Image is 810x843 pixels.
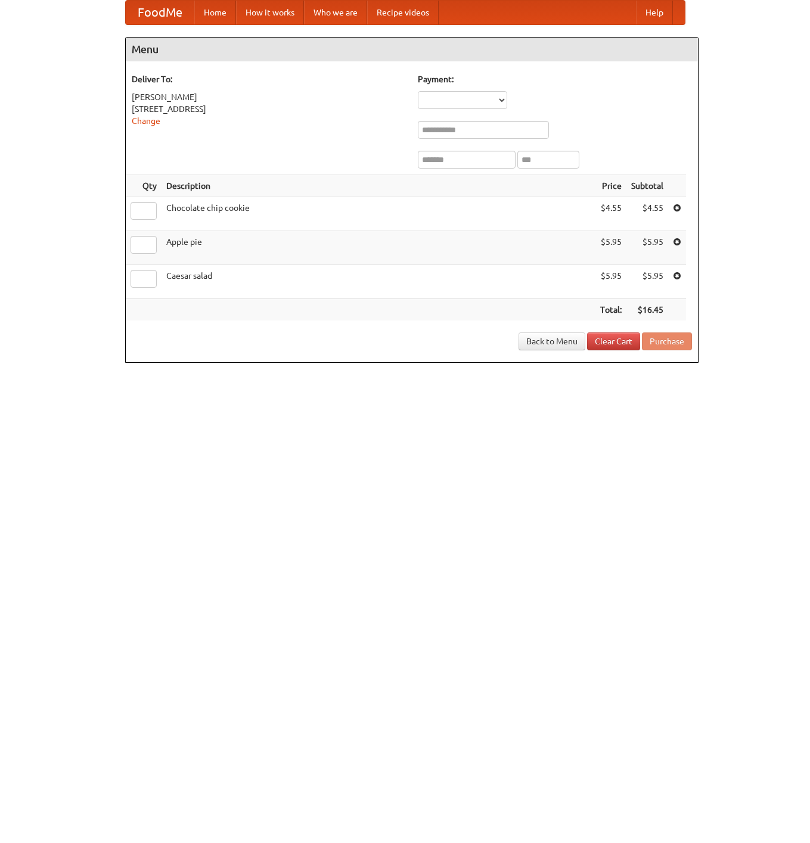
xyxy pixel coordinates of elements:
[519,332,585,350] a: Back to Menu
[595,175,626,197] th: Price
[132,103,406,115] div: [STREET_ADDRESS]
[418,73,692,85] h5: Payment:
[595,197,626,231] td: $4.55
[162,175,595,197] th: Description
[304,1,367,24] a: Who we are
[194,1,236,24] a: Home
[162,197,595,231] td: Chocolate chip cookie
[236,1,304,24] a: How it works
[126,38,698,61] h4: Menu
[595,231,626,265] td: $5.95
[126,1,194,24] a: FoodMe
[626,231,668,265] td: $5.95
[636,1,673,24] a: Help
[162,231,595,265] td: Apple pie
[595,299,626,321] th: Total:
[367,1,439,24] a: Recipe videos
[126,175,162,197] th: Qty
[162,265,595,299] td: Caesar salad
[642,332,692,350] button: Purchase
[626,197,668,231] td: $4.55
[132,91,406,103] div: [PERSON_NAME]
[626,299,668,321] th: $16.45
[132,116,160,126] a: Change
[595,265,626,299] td: $5.95
[132,73,406,85] h5: Deliver To:
[587,332,640,350] a: Clear Cart
[626,265,668,299] td: $5.95
[626,175,668,197] th: Subtotal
